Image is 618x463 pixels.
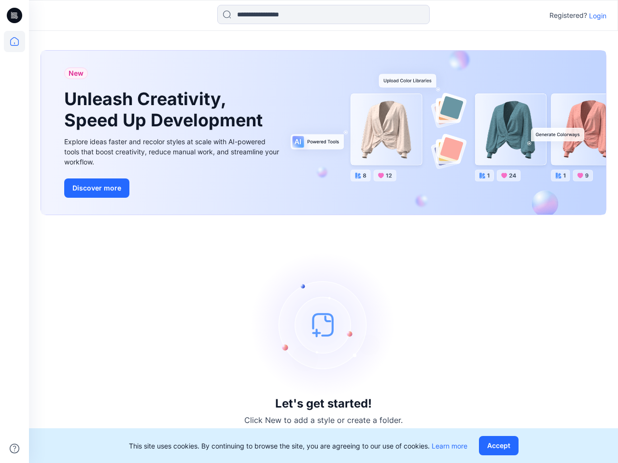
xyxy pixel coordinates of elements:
[64,136,281,167] div: Explore ideas faster and recolor styles at scale with AI-powered tools that boost creativity, red...
[589,11,606,21] p: Login
[432,442,467,450] a: Learn more
[244,414,403,426] p: Click New to add a style or create a folder.
[64,178,281,198] a: Discover more
[129,441,467,451] p: This site uses cookies. By continuing to browse the site, you are agreeing to our use of cookies.
[479,436,519,455] button: Accept
[64,89,267,130] h1: Unleash Creativity, Speed Up Development
[69,68,84,79] span: New
[251,252,396,397] img: empty-state-image.svg
[275,397,372,410] h3: Let's get started!
[549,10,587,21] p: Registered?
[64,178,129,198] button: Discover more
